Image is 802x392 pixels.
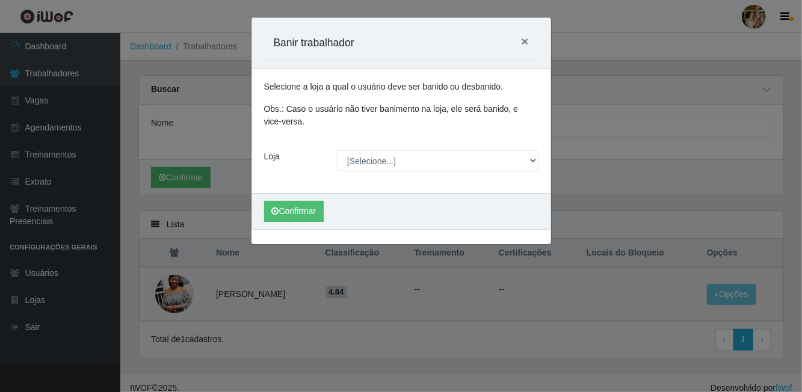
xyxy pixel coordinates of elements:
[264,201,324,222] button: Confirmar
[274,35,354,51] h5: Banir trabalhador
[264,81,538,93] p: Selecione a loja a qual o usuário deve ser banido ou desbanido.
[264,103,538,128] p: Obs.: Caso o usuário não tiver banimento na loja, ele será banido, e vice-versa.
[264,150,280,163] label: Loja
[511,25,538,57] button: Close
[521,34,528,48] span: ×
